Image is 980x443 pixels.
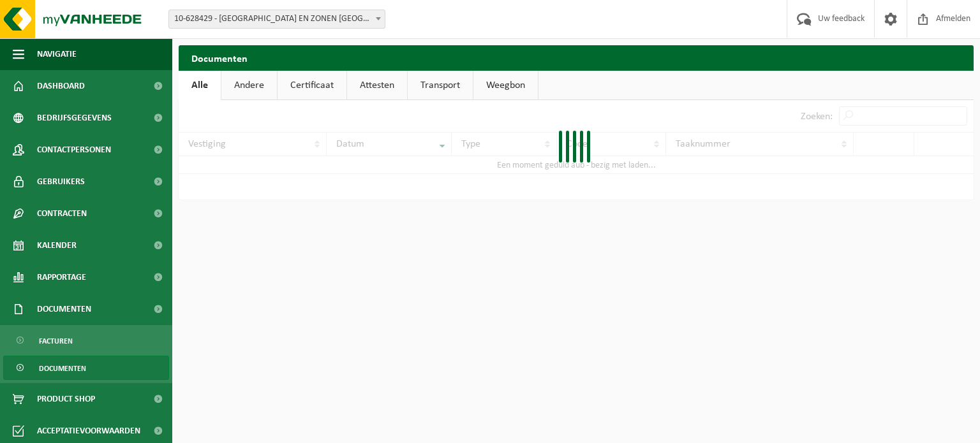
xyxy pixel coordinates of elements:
span: Contactpersonen [37,134,111,166]
span: Contracten [37,198,87,229]
a: Documenten [3,356,169,380]
a: Attesten [347,71,407,100]
span: Bedrijfsgegevens [37,102,112,134]
a: Alle [179,71,221,100]
h2: Documenten [179,45,974,70]
span: Documenten [37,293,91,325]
span: 10-628429 - CASTELEYN EN ZONEN NV - MEULEBEKE [168,10,385,29]
span: Documenten [39,356,86,381]
a: Andere [221,71,277,100]
span: Facturen [39,329,73,353]
span: Product Shop [37,383,95,415]
a: Certificaat [278,71,346,100]
a: Transport [408,71,473,100]
span: Kalender [37,229,77,261]
span: Navigatie [37,38,77,70]
span: 10-628429 - CASTELEYN EN ZONEN NV - MEULEBEKE [169,10,385,28]
span: Dashboard [37,70,85,102]
a: Weegbon [473,71,538,100]
span: Rapportage [37,261,86,293]
a: Facturen [3,328,169,352]
span: Gebruikers [37,166,85,198]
